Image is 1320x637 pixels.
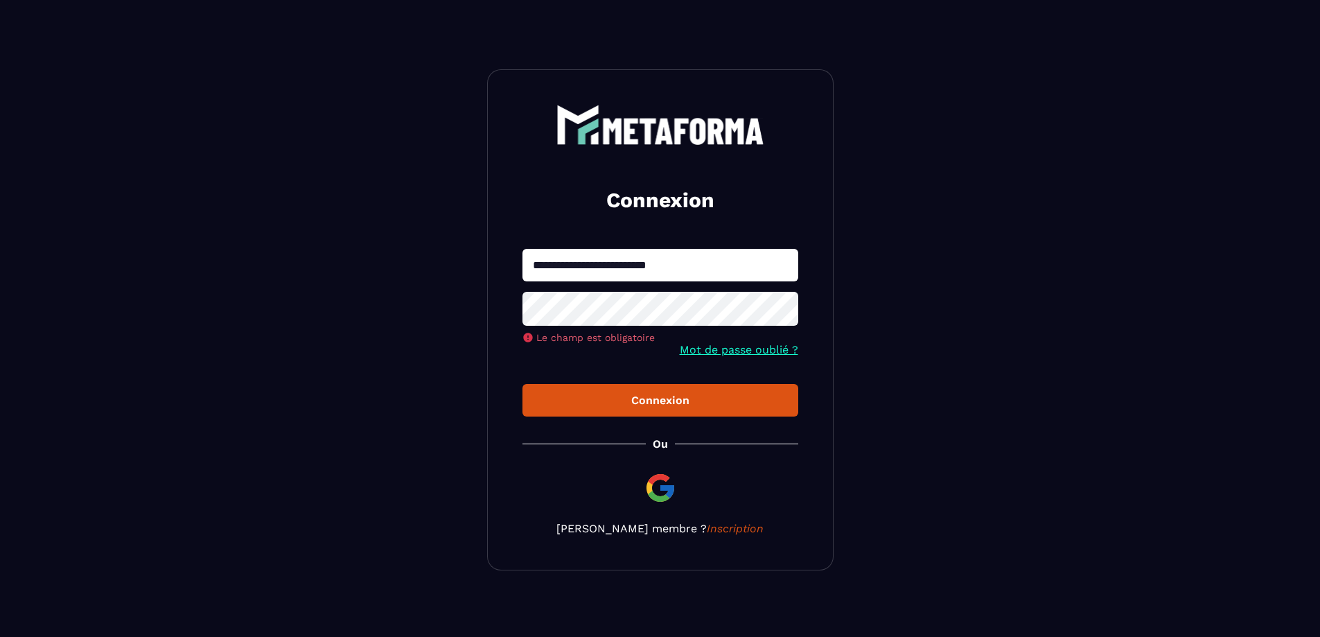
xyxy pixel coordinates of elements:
p: [PERSON_NAME] membre ? [522,522,798,535]
div: Connexion [534,394,787,407]
a: Mot de passe oublié ? [680,343,798,356]
img: logo [556,105,764,145]
a: Inscription [707,522,764,535]
button: Connexion [522,384,798,417]
h2: Connexion [539,186,782,214]
p: Ou [653,437,668,451]
img: google [644,471,677,505]
a: logo [522,105,798,145]
span: Le champ est obligatoire [536,332,655,343]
